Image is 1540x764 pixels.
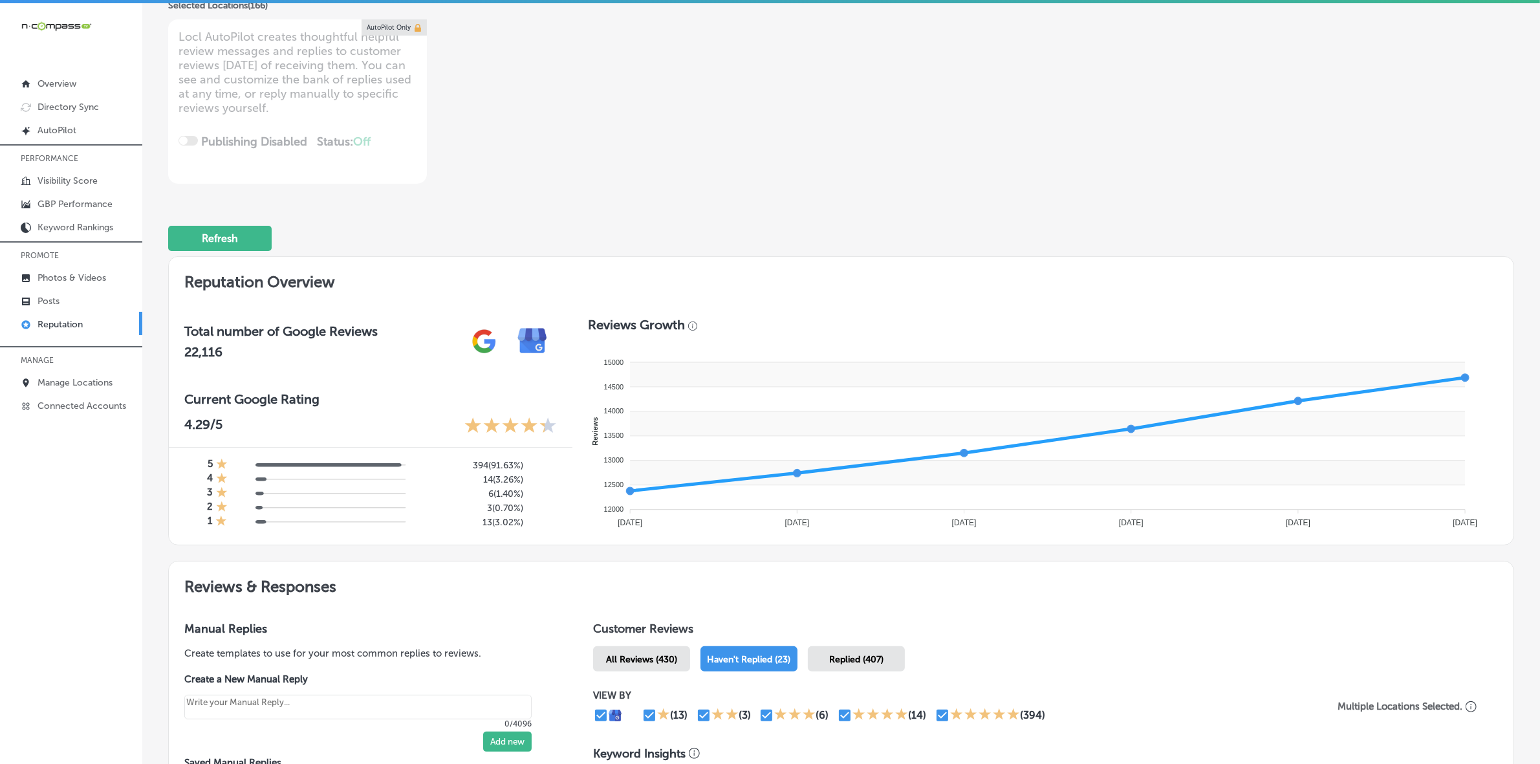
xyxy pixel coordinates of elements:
[670,709,688,721] div: (13)
[591,417,598,446] text: Reviews
[216,458,228,472] div: 1 Star
[603,505,624,513] tspan: 12000
[603,432,624,440] tspan: 13500
[417,474,523,485] h5: 14 ( 3.26% )
[184,719,532,728] p: 0/4096
[215,515,227,529] div: 1 Star
[1020,709,1045,721] div: (394)
[417,503,523,514] h5: 3 ( 0.70% )
[603,358,624,366] tspan: 15000
[21,20,92,32] img: 660ab0bf-5cc7-4cb8-ba1c-48b5ae0f18e60NCTV_CLogo_TV_Black_-500x88.png
[1338,701,1462,712] p: Multiple Locations Selected.
[711,708,739,723] div: 2 Stars
[593,690,1317,701] p: VIEW BY
[38,78,76,89] p: Overview
[38,272,106,283] p: Photos & Videos
[168,226,272,251] button: Refresh
[593,747,686,761] h3: Keyword Insights
[38,175,98,186] p: Visibility Score
[38,199,113,210] p: GBP Performance
[852,708,908,723] div: 4 Stars
[606,654,677,665] span: All Reviews (430)
[184,323,378,339] h3: Total number of Google Reviews
[657,708,670,723] div: 1 Star
[184,622,552,636] h3: Manual Replies
[464,417,557,437] div: 4.29 Stars
[816,709,829,721] div: (6)
[207,501,213,515] h4: 2
[169,562,1513,606] h2: Reviews & Responses
[593,622,1498,641] h1: Customer Reviews
[38,102,99,113] p: Directory Sync
[207,486,213,501] h4: 3
[951,518,976,527] tspan: [DATE]
[417,460,523,471] h5: 394 ( 91.63% )
[38,319,83,330] p: Reputation
[38,296,60,307] p: Posts
[603,383,624,391] tspan: 14500
[417,488,523,499] h5: 6 ( 1.40% )
[38,222,113,233] p: Keyword Rankings
[460,317,508,366] img: gPZS+5FD6qPJAAAAABJRU5ErkJggg==
[588,317,685,333] h3: Reviews Growth
[38,377,113,388] p: Manage Locations
[603,408,624,415] tspan: 14000
[1119,518,1144,527] tspan: [DATE]
[216,472,228,486] div: 1 Star
[184,646,552,660] p: Create templates to use for your most common replies to reviews.
[207,472,213,486] h4: 4
[483,732,532,752] button: Add new
[603,457,624,464] tspan: 13000
[950,708,1020,723] div: 5 Stars
[1286,518,1310,527] tspan: [DATE]
[908,709,926,721] div: (14)
[785,518,809,527] tspan: [DATE]
[774,708,816,723] div: 3 Stars
[508,317,557,366] img: e7ababfa220611ac49bdb491a11684a6.png
[184,391,557,407] h3: Current Google Rating
[739,709,751,721] div: (3)
[208,458,213,472] h4: 5
[707,654,790,665] span: Haven't Replied (23)
[216,486,228,501] div: 1 Star
[184,417,222,437] p: 4.29 /5
[208,515,212,529] h4: 1
[184,695,532,720] textarea: Create your Quick Reply
[618,518,642,527] tspan: [DATE]
[38,400,126,411] p: Connected Accounts
[829,654,884,665] span: Replied (407)
[169,257,1513,301] h2: Reputation Overview
[184,344,378,360] h2: 22,116
[184,673,532,685] label: Create a New Manual Reply
[216,501,228,515] div: 1 Star
[1453,518,1477,527] tspan: [DATE]
[603,481,624,488] tspan: 12500
[38,125,76,136] p: AutoPilot
[417,517,523,528] h5: 13 ( 3.02% )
